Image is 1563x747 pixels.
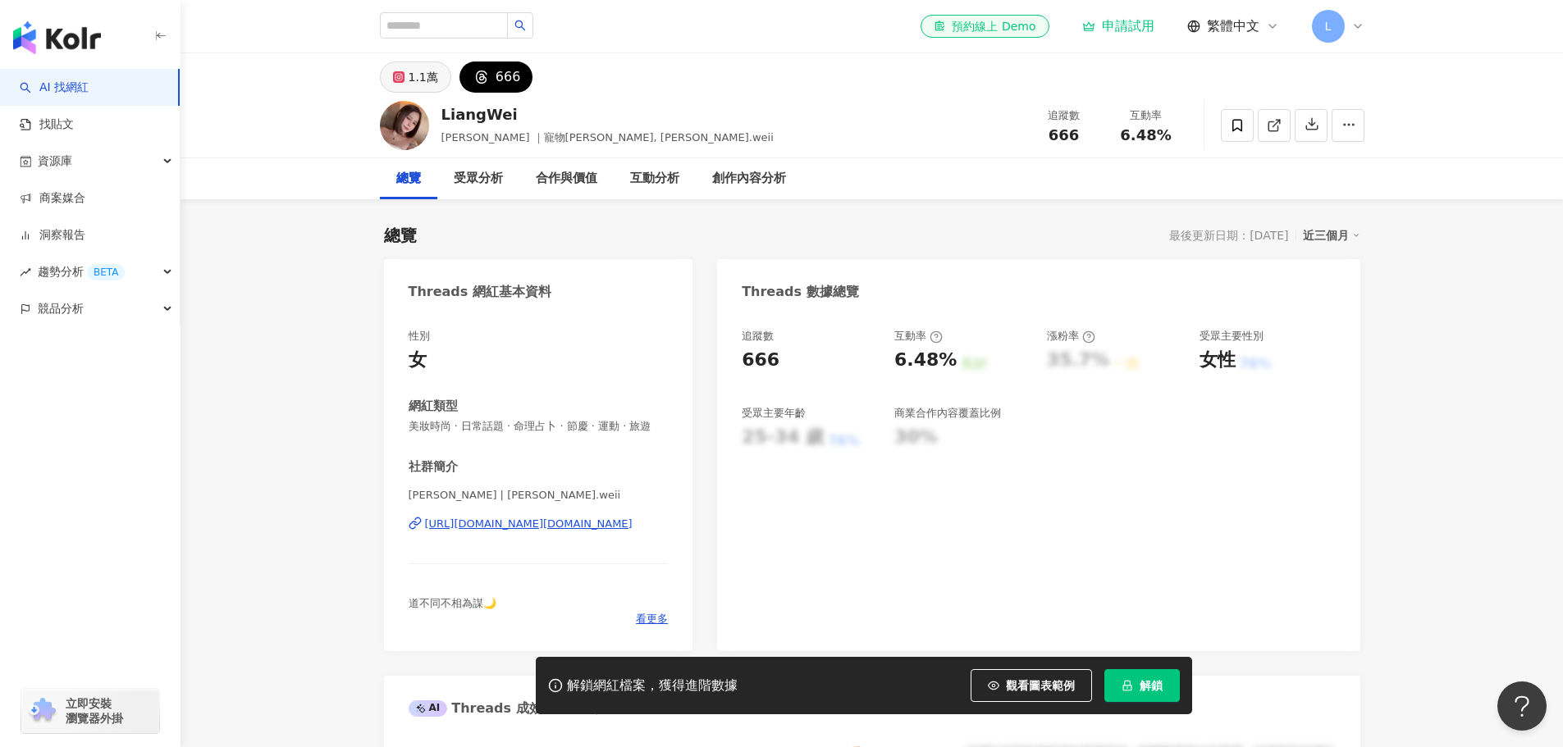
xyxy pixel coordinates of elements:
[1325,17,1332,35] span: L
[21,689,159,733] a: chrome extension立即安裝 瀏覽器外掛
[536,169,597,189] div: 合作與價值
[934,18,1035,34] div: 預約線上 Demo
[409,597,496,609] span: 道不同不相為謀🌙
[1207,17,1259,35] span: 繁體中文
[20,80,89,96] a: searchAI 找網紅
[712,169,786,189] div: 創作內容分析
[567,677,738,695] div: 解鎖網紅檔案，獲得進階數據
[38,290,84,327] span: 競品分析
[1169,229,1288,242] div: 最後更新日期：[DATE]
[409,458,458,476] div: 社群簡介
[441,104,774,125] div: LiangWei
[87,264,125,280] div: BETA
[742,406,806,421] div: 受眾主要年齡
[380,101,429,150] img: KOL Avatar
[441,131,774,143] span: [PERSON_NAME] ｜寵物[PERSON_NAME], [PERSON_NAME].weii
[409,348,427,373] div: 女
[1049,126,1080,143] span: 666
[20,190,85,207] a: 商案媒合
[459,61,533,93] button: 666
[396,169,421,189] div: 總覽
[894,329,943,344] div: 互動率
[425,517,633,531] div: [URL][DOMAIN_NAME][DOMAIN_NAME]
[1104,669,1180,702] button: 解鎖
[742,329,774,344] div: 追蹤數
[1120,127,1171,143] span: 6.48%
[894,348,957,373] div: 6.48%
[409,283,551,301] div: Threads 網紅基本資料
[409,329,430,344] div: 性別
[1140,679,1163,692] span: 解鎖
[38,143,72,180] span: 資源庫
[454,169,503,189] div: 受眾分析
[409,66,438,89] div: 1.1萬
[1200,348,1236,373] div: 女性
[1006,679,1075,692] span: 觀看圖表範例
[742,283,858,301] div: Threads 數據總覽
[380,61,451,93] button: 1.1萬
[26,698,58,724] img: chrome extension
[1115,107,1177,124] div: 互動率
[921,15,1049,38] a: 預約線上 Demo
[1200,329,1264,344] div: 受眾主要性別
[38,253,125,290] span: 趨勢分析
[409,488,669,503] span: [PERSON_NAME] | [PERSON_NAME].weii
[1033,107,1095,124] div: 追蹤數
[13,21,101,54] img: logo
[384,224,417,247] div: 總覽
[409,398,458,415] div: 網紅類型
[20,227,85,244] a: 洞察報告
[409,517,669,531] a: [URL][DOMAIN_NAME][DOMAIN_NAME]
[66,696,123,726] span: 立即安裝 瀏覽器外掛
[894,406,1001,421] div: 商業合作內容覆蓋比例
[514,20,526,31] span: search
[1082,18,1154,34] a: 申請試用
[630,169,679,189] div: 互動分析
[971,669,1092,702] button: 觀看圖表範例
[20,116,74,133] a: 找貼文
[496,66,521,89] div: 666
[409,419,669,434] span: 美妝時尚 · 日常話題 · 命理占卜 · 節慶 · 運動 · 旅遊
[1303,225,1360,246] div: 近三個月
[20,266,31,278] span: rise
[636,612,668,626] span: 看更多
[1047,329,1095,344] div: 漲粉率
[1122,680,1133,691] span: lock
[742,348,779,373] div: 666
